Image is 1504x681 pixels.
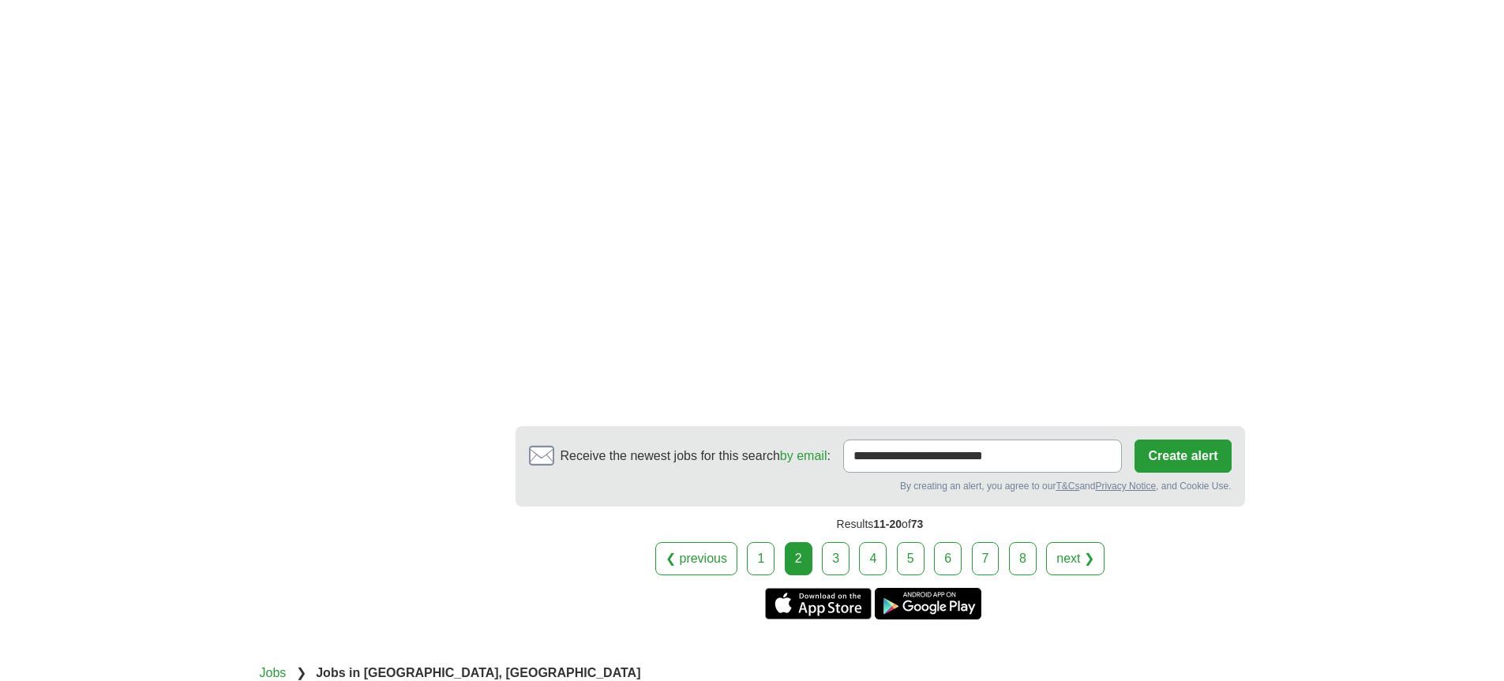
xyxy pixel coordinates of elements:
[1095,481,1156,492] a: Privacy Notice
[897,542,925,575] a: 5
[529,479,1232,493] div: By creating an alert, you agree to our and , and Cookie Use.
[785,542,812,575] div: 2
[316,666,640,679] strong: Jobs in [GEOGRAPHIC_DATA], [GEOGRAPHIC_DATA]
[873,518,902,530] span: 11-20
[875,588,981,619] a: Get the Android app
[859,542,887,575] a: 4
[911,518,924,530] span: 73
[1135,440,1231,473] button: Create alert
[516,507,1245,542] div: Results of
[655,542,737,575] a: ❮ previous
[561,447,831,466] span: Receive the newest jobs for this search :
[934,542,962,575] a: 6
[1056,481,1079,492] a: T&Cs
[1046,542,1105,575] a: next ❯
[765,588,872,619] a: Get the iPhone app
[972,542,1000,575] a: 7
[780,449,827,462] a: by email
[1009,542,1037,575] a: 8
[822,542,850,575] a: 3
[296,666,306,679] span: ❯
[260,666,287,679] a: Jobs
[747,542,775,575] a: 1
